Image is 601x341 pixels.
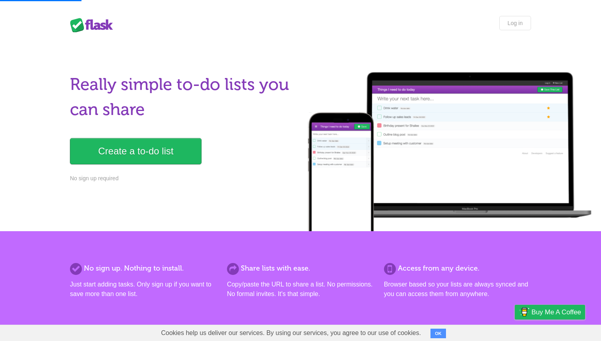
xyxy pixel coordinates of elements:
p: No sign up required [70,174,296,183]
span: Buy me a coffee [531,305,581,319]
a: Create a to-do list [70,138,202,164]
img: Buy me a coffee [519,305,529,319]
p: Browser based so your lists are always synced and you can access them from anywhere. [384,280,531,299]
a: Log in [499,16,531,30]
p: Copy/paste the URL to share a list. No permissions. No formal invites. It's that simple. [227,280,374,299]
a: Buy me a coffee [515,305,585,320]
h2: Share lists with ease. [227,263,374,274]
p: Just start adding tasks. Only sign up if you want to save more than one list. [70,280,217,299]
button: OK [430,329,446,338]
span: Cookies help us deliver our services. By using our services, you agree to our use of cookies. [153,325,429,341]
h1: Really simple to-do lists you can share [70,72,296,122]
h2: No sign up. Nothing to install. [70,263,217,274]
h2: Access from any device. [384,263,531,274]
div: Flask Lists [70,18,118,32]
